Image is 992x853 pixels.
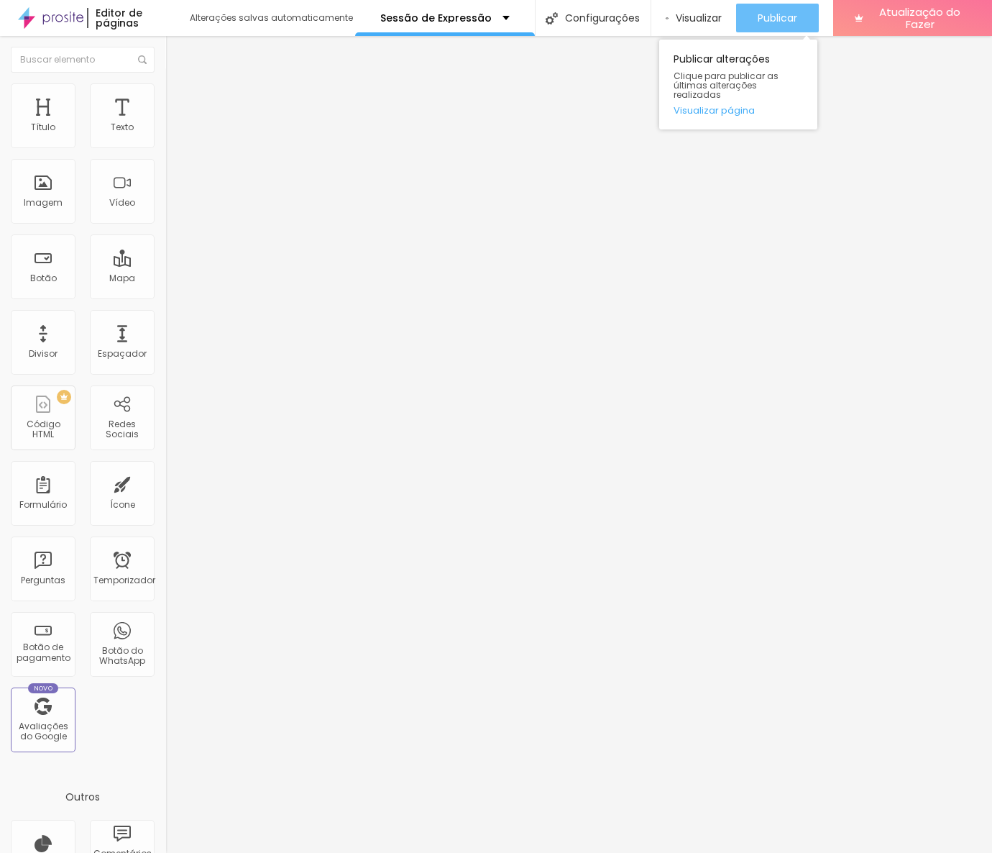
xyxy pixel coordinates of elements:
font: Visualizar [676,11,722,25]
font: Novo [34,684,53,693]
font: Publicar [758,11,797,25]
img: Ícone [138,55,147,64]
font: Formulário [19,498,67,511]
button: Visualizar [651,4,736,32]
a: Visualizar página [674,106,803,115]
font: Publicar alterações [674,52,770,66]
font: Imagem [24,196,63,209]
font: Código HTML [27,418,60,440]
font: Editor de páginas [96,6,142,30]
font: Sessão de Expressão [380,11,492,25]
font: Título [31,121,55,133]
iframe: Editor [165,36,992,853]
font: Mapa [109,272,135,284]
font: Botão do WhatsApp [99,644,145,667]
img: Ícone [546,12,558,24]
font: Espaçador [98,347,147,360]
font: Divisor [29,347,58,360]
font: Vídeo [109,196,135,209]
font: Outros [65,790,100,804]
font: Texto [111,121,134,133]
font: Configurações [565,11,640,25]
button: Publicar [736,4,819,32]
font: Redes Sociais [106,418,139,440]
input: Buscar elemento [11,47,155,73]
font: Atualização do Fazer [879,4,960,32]
font: Botão de pagamento [17,641,70,663]
font: Visualizar página [674,104,755,117]
font: Ícone [110,498,135,511]
font: Avaliações do Google [19,720,68,742]
font: Temporizador [93,574,155,586]
font: Perguntas [21,574,65,586]
img: view-1.svg [666,12,669,24]
font: Clique para publicar as últimas alterações realizadas [674,70,779,101]
font: Botão [30,272,57,284]
font: Alterações salvas automaticamente [190,12,353,24]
